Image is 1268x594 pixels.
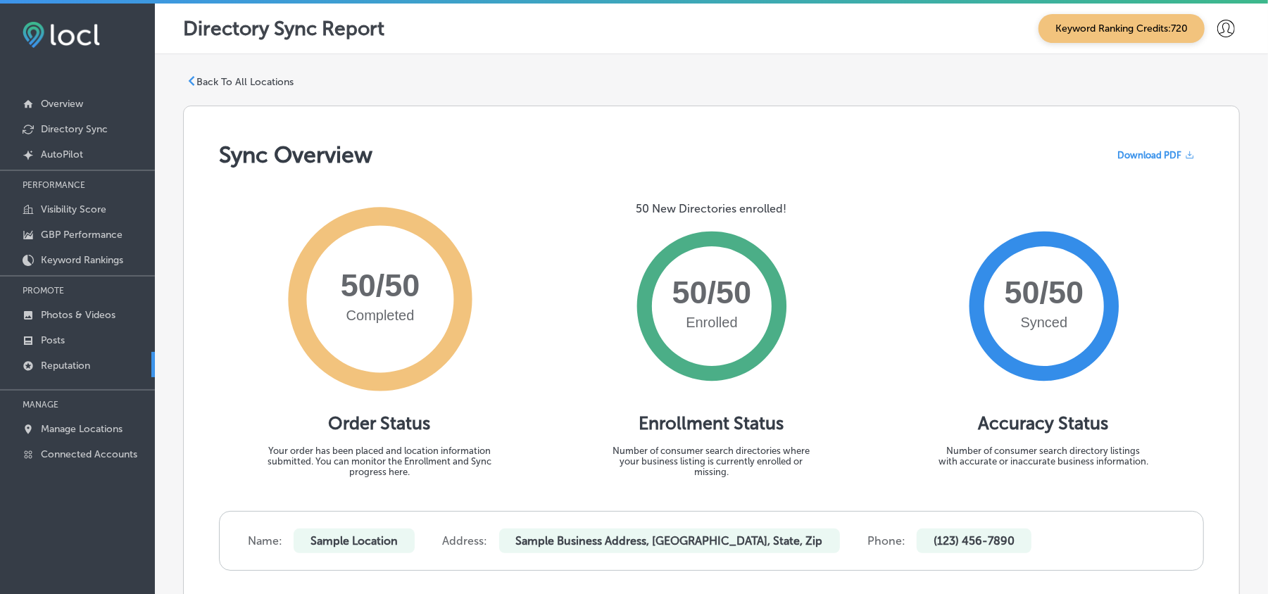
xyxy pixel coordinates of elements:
p: AutoPilot [41,148,83,160]
h1: Accuracy Status [979,412,1109,434]
label: Name: [248,534,282,548]
p: Your order has been placed and location information submitted. You can monitor the Enrollment and... [256,445,503,477]
p: Back To All Locations [196,76,294,88]
span: Download PDF [1117,150,1181,160]
label: Address: [443,534,488,548]
p: Reputation [41,360,90,372]
p: Connected Accounts [41,448,137,460]
p: Number of consumer search directory listings with accurate or inaccurate business information. [938,445,1149,467]
h1: Enrollment Status [639,412,784,434]
img: fda3e92497d09a02dc62c9cd864e3231.png [23,22,100,48]
label: Phone: [867,534,905,548]
h1: Sync Overview [219,141,372,168]
p: Overview [41,98,83,110]
p: GBP Performance [41,229,123,241]
p: Sample Business Address, [GEOGRAPHIC_DATA], State, Zip [499,529,840,553]
a: Back To All Locations [187,76,294,89]
p: Visibility Score [41,203,106,215]
span: Keyword Ranking Credits: 720 [1038,14,1205,43]
p: Number of consumer search directories where your business listing is currently enrolled or missing. [605,445,817,477]
p: Directory Sync [41,123,108,135]
p: 50 New Directories enrolled! [636,202,786,215]
p: Posts [41,334,65,346]
h1: Order Status [328,412,430,434]
p: Photos & Videos [41,309,115,321]
p: (123) 456-7890 [917,529,1031,553]
p: Sample Location [294,529,415,553]
p: Directory Sync Report [183,17,384,40]
p: Manage Locations [41,423,123,435]
p: Keyword Rankings [41,254,123,266]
